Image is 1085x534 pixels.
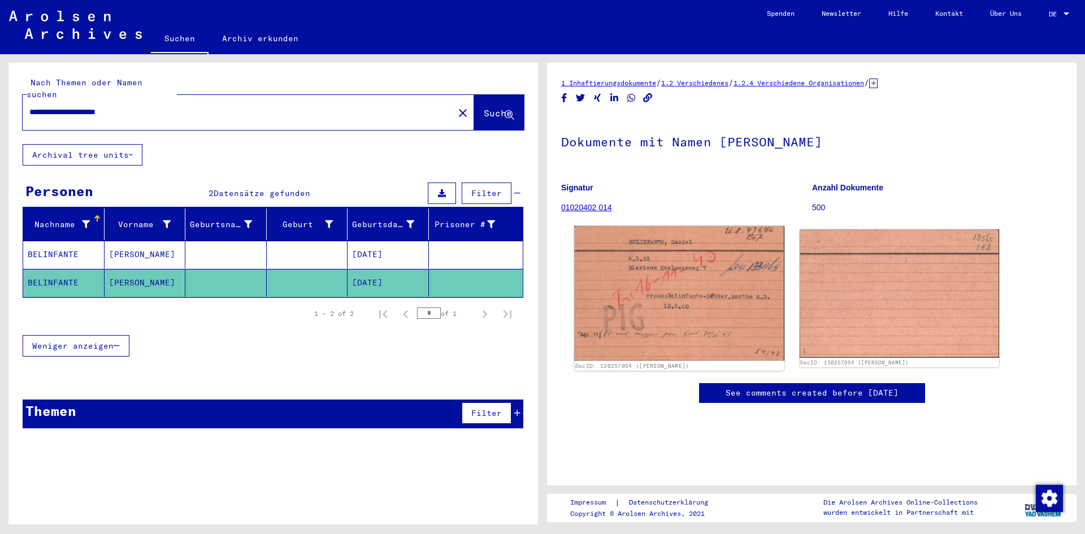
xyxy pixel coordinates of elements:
[23,335,129,357] button: Weniger anzeigen
[28,219,90,231] div: Nachname
[27,77,142,99] mat-label: Nach Themen oder Namen suchen
[151,25,209,54] a: Suchen
[823,497,978,507] p: Die Arolsen Archives Online-Collections
[661,79,728,87] a: 1.2 Verschiedenes
[9,11,142,39] img: Arolsen_neg.svg
[348,269,429,297] mat-cell: [DATE]
[372,302,394,325] button: First page
[726,387,899,399] a: See comments created before [DATE]
[561,183,593,192] b: Signatur
[570,497,615,509] a: Impressum
[214,188,310,198] span: Datensätze gefunden
[105,209,186,240] mat-header-cell: Vorname
[626,91,637,105] button: Share on WhatsApp
[609,91,620,105] button: Share on LinkedIn
[474,95,524,130] button: Suche
[496,302,519,325] button: Last page
[417,308,474,319] div: of 1
[23,269,105,297] mat-cell: BELINFANTE
[558,91,570,105] button: Share on Facebook
[592,91,604,105] button: Share on Xing
[574,226,784,361] img: 001.jpg
[271,215,348,233] div: Geburt‏
[271,219,333,231] div: Geburt‏
[471,408,502,418] span: Filter
[23,144,142,166] button: Archival tree units
[23,209,105,240] mat-header-cell: Nachname
[28,215,104,233] div: Nachname
[1036,485,1063,512] img: Zustimmung ändern
[209,25,312,52] a: Archiv erkunden
[620,497,722,509] a: Datenschutzerklärung
[429,209,523,240] mat-header-cell: Prisoner #
[728,77,734,88] span: /
[109,215,185,233] div: Vorname
[570,497,722,509] div: |
[800,359,909,366] a: DocID: 130257054 ([PERSON_NAME])
[575,362,689,369] a: DocID: 130257054 ([PERSON_NAME])
[105,269,186,297] mat-cell: [PERSON_NAME]
[209,188,214,198] span: 2
[800,229,1000,358] img: 002.jpg
[190,219,252,231] div: Geburtsname
[1022,493,1065,522] img: yv_logo.png
[105,241,186,268] mat-cell: [PERSON_NAME]
[642,91,654,105] button: Copy link
[433,215,510,233] div: Prisoner #
[471,188,502,198] span: Filter
[864,77,869,88] span: /
[25,401,76,421] div: Themen
[109,219,171,231] div: Vorname
[1049,10,1061,18] span: DE
[812,202,1062,214] p: 500
[561,203,612,212] a: 01020402 014
[348,209,429,240] mat-header-cell: Geburtsdatum
[575,91,587,105] button: Share on Twitter
[314,309,354,319] div: 1 – 2 of 2
[656,77,661,88] span: /
[823,507,978,518] p: wurden entwickelt in Partnerschaft mit
[433,219,496,231] div: Prisoner #
[267,209,348,240] mat-header-cell: Geburt‏
[570,509,722,519] p: Copyright © Arolsen Archives, 2021
[452,101,474,124] button: Clear
[190,215,266,233] div: Geburtsname
[185,209,267,240] mat-header-cell: Geburtsname
[348,241,429,268] mat-cell: [DATE]
[456,106,470,120] mat-icon: close
[352,219,414,231] div: Geburtsdatum
[462,402,511,424] button: Filter
[32,341,114,351] span: Weniger anzeigen
[561,116,1062,166] h1: Dokumente mit Namen [PERSON_NAME]
[352,215,428,233] div: Geburtsdatum
[812,183,883,192] b: Anzahl Dokumente
[484,107,512,119] span: Suche
[23,241,105,268] mat-cell: BELINFANTE
[474,302,496,325] button: Next page
[561,79,656,87] a: 1 Inhaftierungsdokumente
[462,183,511,204] button: Filter
[25,181,93,201] div: Personen
[734,79,864,87] a: 1.2.4 Verschiedene Organisationen
[394,302,417,325] button: Previous page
